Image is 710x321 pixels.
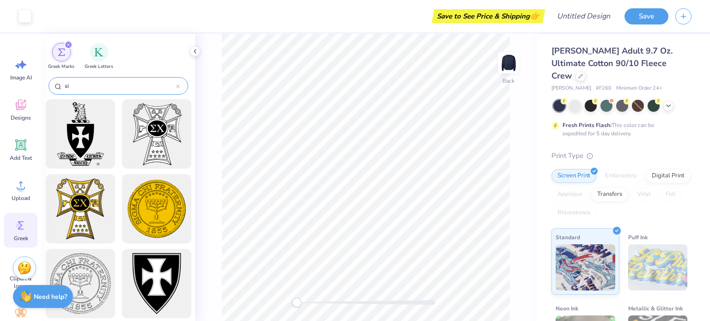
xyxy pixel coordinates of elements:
[6,275,36,290] span: Clipart & logos
[631,188,657,201] div: Vinyl
[502,77,514,85] div: Back
[499,54,518,72] img: Back
[556,232,580,242] span: Standard
[14,235,28,242] span: Greek
[48,43,74,70] div: filter for Greek Marks
[563,121,676,138] div: This color can be expedited for 5 day delivery.
[12,194,30,202] span: Upload
[551,169,596,183] div: Screen Print
[85,43,113,70] button: filter button
[646,169,691,183] div: Digital Print
[48,63,74,70] span: Greek Marks
[551,85,591,92] span: [PERSON_NAME]
[551,188,588,201] div: Applique
[551,45,673,81] span: [PERSON_NAME] Adult 9.7 Oz. Ultimate Cotton 90/10 Fleece Crew
[10,74,32,81] span: Image AI
[64,81,176,91] input: Try "Alpha"
[85,63,113,70] span: Greek Letters
[11,114,31,121] span: Designs
[628,232,648,242] span: Puff Ink
[551,151,692,161] div: Print Type
[591,188,628,201] div: Transfers
[556,303,578,313] span: Neon Ink
[94,48,104,57] img: Greek Letters Image
[530,10,540,21] span: 👉
[85,43,113,70] div: filter for Greek Letters
[48,43,74,70] button: filter button
[434,9,543,23] div: Save to See Price & Shipping
[628,244,688,291] img: Puff Ink
[616,85,662,92] span: Minimum Order: 24 +
[624,8,668,24] button: Save
[563,121,612,129] strong: Fresh Prints Flash:
[34,292,67,301] strong: Need help?
[551,206,596,220] div: Rhinestones
[628,303,683,313] span: Metallic & Glitter Ink
[550,7,618,25] input: Untitled Design
[599,169,643,183] div: Embroidery
[596,85,612,92] span: # F260
[660,188,681,201] div: Foil
[292,298,301,307] div: Accessibility label
[58,48,65,56] img: Greek Marks Image
[556,244,615,291] img: Standard
[10,154,32,162] span: Add Text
